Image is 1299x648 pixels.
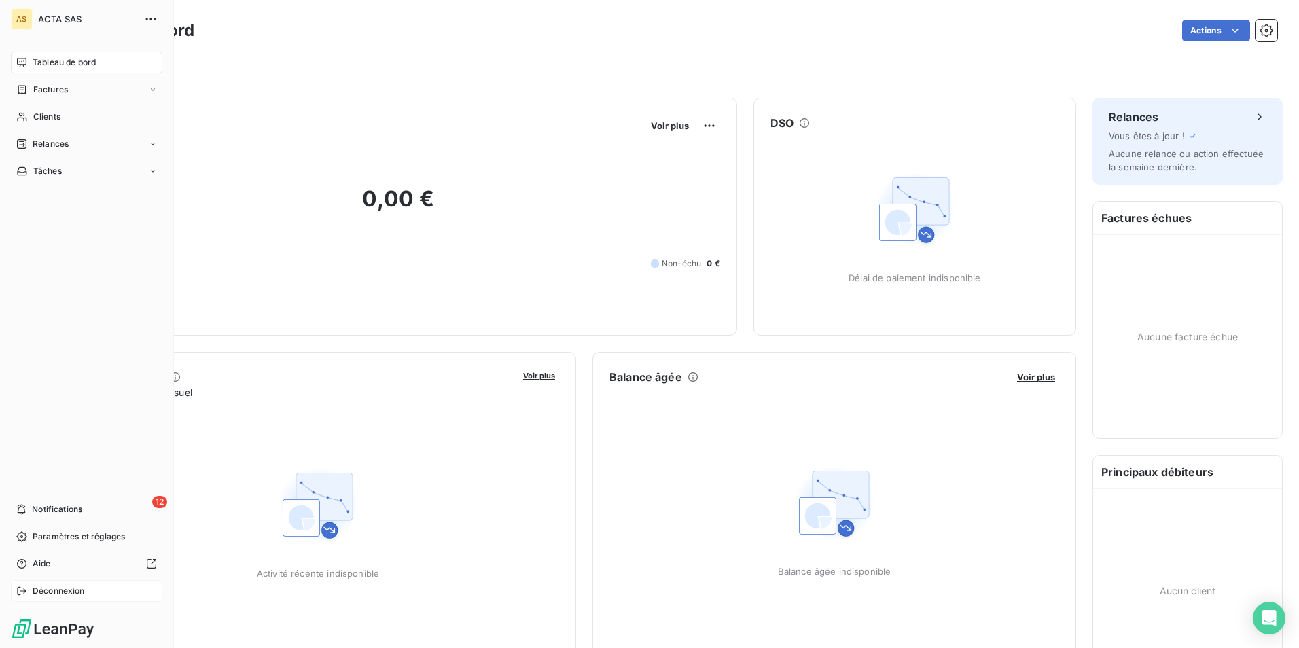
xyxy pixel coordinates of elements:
[11,618,95,640] img: Logo LeanPay
[152,496,167,508] span: 12
[77,385,514,399] span: Chiffre d'affaires mensuel
[1137,329,1238,344] span: Aucune facture échue
[33,585,85,597] span: Déconnexion
[707,257,719,270] span: 0 €
[274,462,361,549] img: Empty state
[1093,456,1282,488] h6: Principaux débiteurs
[33,84,68,96] span: Factures
[77,185,720,226] h2: 0,00 €
[33,56,96,69] span: Tableau de bord
[11,553,162,575] a: Aide
[1182,20,1250,41] button: Actions
[257,568,379,579] span: Activité récente indisponible
[1013,371,1059,383] button: Voir plus
[33,530,125,543] span: Paramètres et réglages
[1109,130,1185,141] span: Vous êtes à jour !
[770,115,794,131] h6: DSO
[1017,372,1055,382] span: Voir plus
[38,14,136,24] span: ACTA SAS
[778,566,891,577] span: Balance âgée indisponible
[609,369,682,385] h6: Balance âgée
[849,272,981,283] span: Délai de paiement indisponible
[791,460,878,547] img: Empty state
[523,371,555,380] span: Voir plus
[33,558,51,570] span: Aide
[33,111,60,123] span: Clients
[1109,109,1158,125] h6: Relances
[1253,602,1285,634] div: Open Intercom Messenger
[647,120,693,132] button: Voir plus
[871,166,958,253] img: Empty state
[1109,148,1264,173] span: Aucune relance ou action effectuée la semaine dernière.
[33,165,62,177] span: Tâches
[519,369,559,381] button: Voir plus
[651,120,689,131] span: Voir plus
[33,138,69,150] span: Relances
[1160,583,1216,598] span: Aucun client
[11,8,33,30] div: AS
[1093,202,1282,234] h6: Factures échues
[662,257,701,270] span: Non-échu
[32,503,82,516] span: Notifications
